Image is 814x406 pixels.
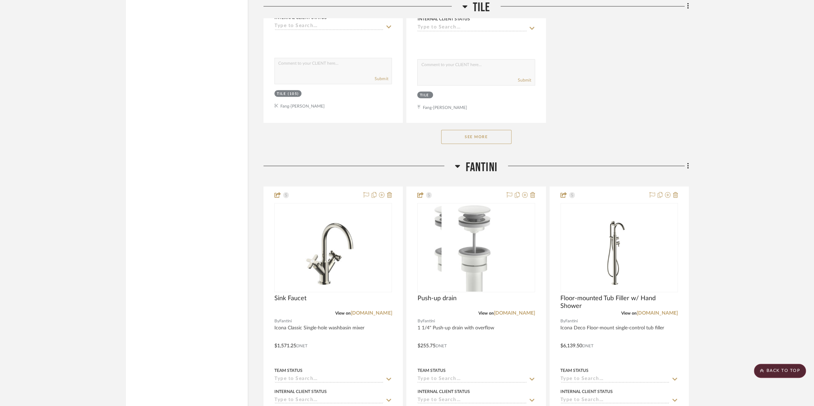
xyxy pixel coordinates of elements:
div: Internal Client Status [560,388,613,394]
span: Push-up drain [417,294,456,302]
div: Team Status [274,367,303,373]
div: Tile [277,91,286,96]
span: By [417,317,422,324]
span: View on [621,311,637,315]
span: Fantini [465,160,497,175]
div: Team Status [417,367,445,373]
span: Floor-mounted Tub Filler w/ Hand Shower [560,294,678,310]
input: Type to Search… [274,23,383,30]
a: [DOMAIN_NAME] [351,310,392,315]
button: See More [441,130,511,144]
span: By [274,317,279,324]
div: Internal Client Status [274,388,327,394]
button: Submit [375,75,388,82]
span: By [560,317,565,324]
div: 0 [275,203,392,292]
span: Sink Faucet [274,294,306,302]
button: Submit [518,77,531,83]
div: Tile [420,92,429,98]
div: (105) [288,91,299,96]
div: Internal Client Status [417,16,470,22]
input: Type to Search… [560,397,669,404]
a: [DOMAIN_NAME] [494,310,535,315]
input: Type to Search… [417,376,526,382]
span: Fantini [279,317,292,324]
img: Push-up drain [441,204,511,291]
scroll-to-top-button: BACK TO TOP [754,364,806,378]
img: Sink Faucet [289,204,377,291]
input: Type to Search… [417,25,526,31]
input: Type to Search… [274,397,383,404]
span: Fantini [422,317,435,324]
div: Team Status [560,367,589,373]
input: Type to Search… [560,376,669,382]
a: [DOMAIN_NAME] [637,310,678,315]
span: View on [335,311,351,315]
input: Type to Search… [274,376,383,382]
span: View on [478,311,494,315]
div: Internal Client Status [417,388,470,394]
img: Floor-mounted Tub Filler w/ Hand Shower [575,204,663,291]
input: Type to Search… [417,397,526,404]
span: Fantini [565,317,578,324]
